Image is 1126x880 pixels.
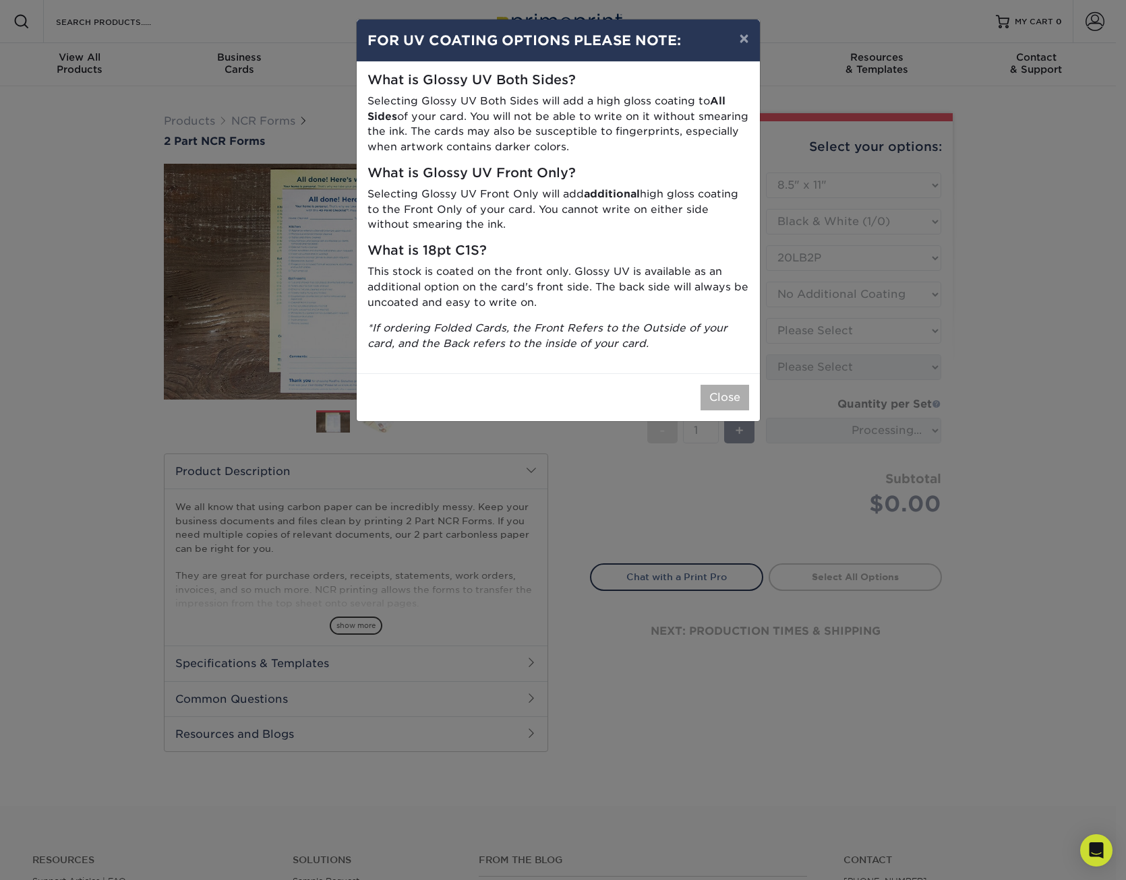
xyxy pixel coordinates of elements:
h4: FOR UV COATING OPTIONS PLEASE NOTE: [367,30,749,51]
strong: All Sides [367,94,725,123]
p: This stock is coated on the front only. Glossy UV is available as an additional option on the car... [367,264,749,310]
p: Selecting Glossy UV Front Only will add high gloss coating to the Front Only of your card. You ca... [367,187,749,232]
p: Selecting Glossy UV Both Sides will add a high gloss coating to of your card. You will not be abl... [367,94,749,155]
h5: What is Glossy UV Both Sides? [367,73,749,88]
button: Close [701,385,749,410]
h5: What is 18pt C1S? [367,243,749,259]
h5: What is Glossy UV Front Only? [367,166,749,181]
div: Open Intercom Messenger [1080,834,1113,867]
strong: additional [584,187,640,200]
button: × [728,20,759,57]
i: *If ordering Folded Cards, the Front Refers to the Outside of your card, and the Back refers to t... [367,321,728,350]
